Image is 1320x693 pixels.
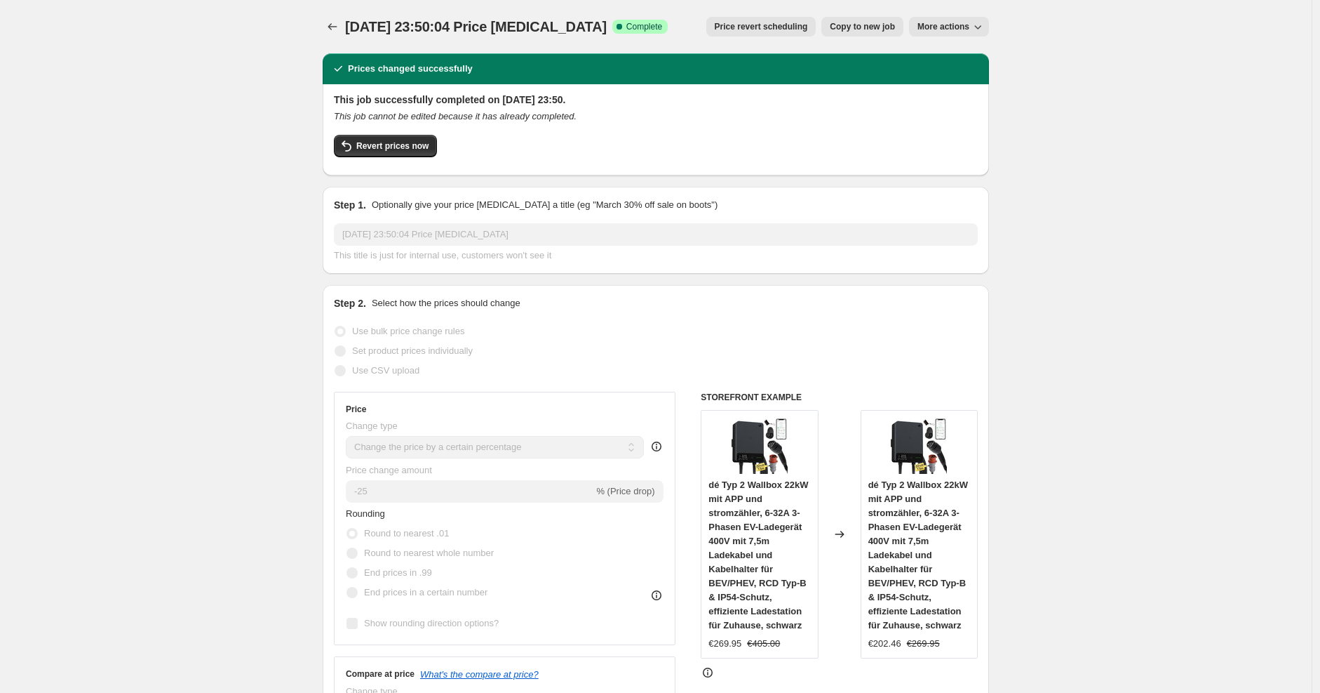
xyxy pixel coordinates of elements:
i: This job cannot be edited because it has already completed. [334,111,577,121]
span: This title is just for internal use, customers won't see it [334,250,551,260]
input: -15 [346,480,593,503]
span: Change type [346,421,398,431]
span: Price change amount [346,465,432,475]
h2: This job successfully completed on [DATE] 23:50. [334,93,978,107]
span: dé Typ 2 Wallbox 22kW mit APP und stromzähler, 6-32A 3-Phasen EV-Ladegerät 400V mit 7,5m Ladekabe... [868,480,968,631]
button: Price revert scheduling [706,17,816,37]
input: 30% off holiday sale [334,223,978,246]
button: Copy to new job [821,17,903,37]
span: Price revert scheduling [715,21,808,32]
span: Revert prices now [356,140,429,152]
p: Optionally give your price [MEDICAL_DATA] a title (eg "March 30% off sale on boots") [372,198,718,212]
span: End prices in a certain number [364,587,487,598]
button: What's the compare at price? [420,669,539,680]
span: Set product prices individually [352,345,473,356]
span: [DATE] 23:50:04 Price [MEDICAL_DATA] [345,19,607,34]
span: Round to nearest whole number [364,548,494,558]
span: Round to nearest .01 [364,528,449,539]
p: Select how the prices should change [372,296,520,310]
div: €269.95 [708,637,741,651]
h6: STOREFRONT EXAMPLE [701,392,978,403]
img: 71OYvlWmY4L_80x.jpg [732,418,788,474]
span: Show rounding direction options? [364,618,499,628]
strike: €405.00 [747,637,780,651]
h3: Compare at price [346,668,415,680]
span: Rounding [346,508,385,519]
span: % (Price drop) [596,486,654,496]
h2: Step 1. [334,198,366,212]
span: Complete [626,21,662,32]
button: More actions [909,17,989,37]
button: Revert prices now [334,135,437,157]
div: €202.46 [868,637,901,651]
span: Use bulk price change rules [352,326,464,336]
button: Price change jobs [323,17,342,37]
span: Copy to new job [830,21,895,32]
img: 71OYvlWmY4L_80x.jpg [891,418,947,474]
span: End prices in .99 [364,567,432,578]
h2: Step 2. [334,296,366,310]
div: help [649,440,664,454]
span: More actions [917,21,969,32]
span: Use CSV upload [352,365,419,376]
span: dé Typ 2 Wallbox 22kW mit APP und stromzähler, 6-32A 3-Phasen EV-Ladegerät 400V mit 7,5m Ladekabe... [708,480,808,631]
h3: Price [346,404,366,415]
strike: €269.95 [907,637,940,651]
h2: Prices changed successfully [348,62,473,76]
